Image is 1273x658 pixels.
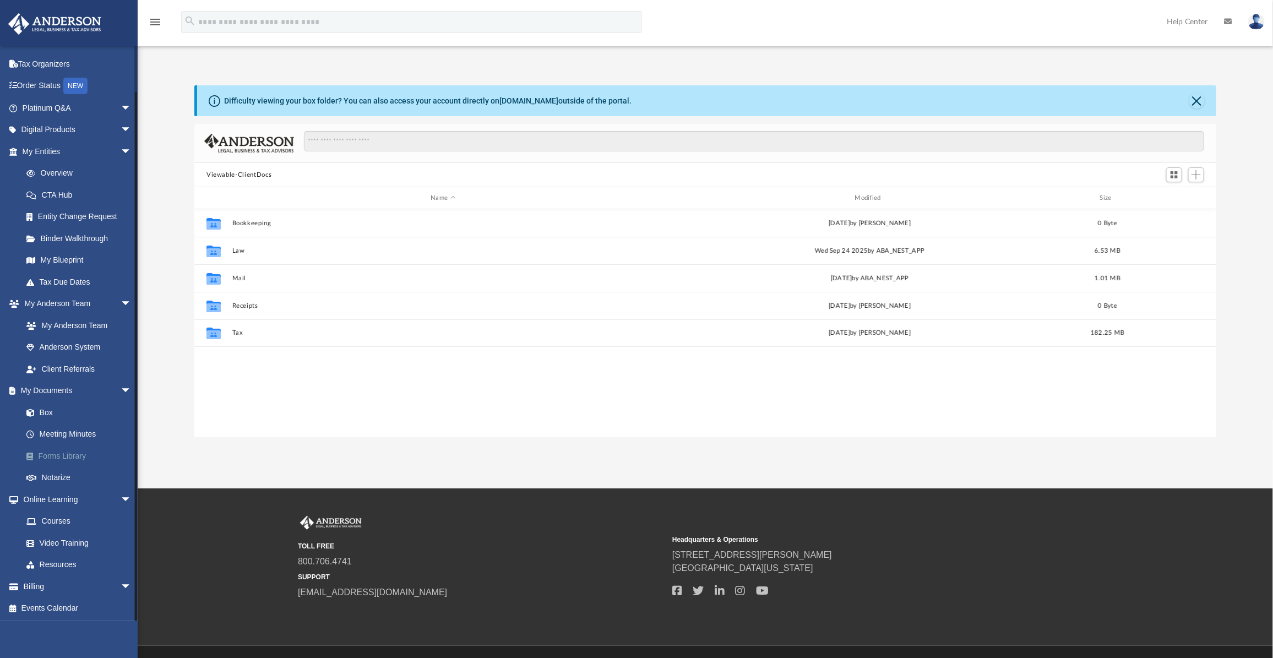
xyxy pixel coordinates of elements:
[232,193,654,203] div: Name
[1098,303,1117,309] span: 0 Byte
[184,15,196,27] i: search
[15,423,148,445] a: Meeting Minutes
[8,119,148,141] a: Digital Productsarrow_drop_down
[298,572,665,582] small: SUPPORT
[298,588,447,597] a: [EMAIL_ADDRESS][DOMAIN_NAME]
[298,516,364,530] img: Anderson Advisors Platinum Portal
[15,445,148,467] a: Forms Library
[659,246,1081,256] div: Wed Sep 24 2025 by ABA_NEST_APP
[672,563,813,573] a: [GEOGRAPHIC_DATA][US_STATE]
[8,140,148,162] a: My Entitiesarrow_drop_down
[232,220,654,227] button: Bookkeeping
[232,247,654,254] button: Law
[659,193,1081,203] div: Modified
[659,301,1081,311] div: [DATE] by [PERSON_NAME]
[121,575,143,598] span: arrow_drop_down
[121,119,143,142] span: arrow_drop_down
[8,488,143,510] a: Online Learningarrow_drop_down
[121,293,143,316] span: arrow_drop_down
[121,380,143,403] span: arrow_drop_down
[1188,167,1205,183] button: Add
[672,535,1039,545] small: Headquarters & Operations
[199,193,227,203] div: id
[15,358,143,380] a: Client Referrals
[5,13,105,35] img: Anderson Advisors Platinum Portal
[15,227,148,249] a: Binder Walkthrough
[15,162,148,184] a: Overview
[15,206,148,228] a: Entity Change Request
[298,557,352,566] a: 800.706.4741
[15,532,137,554] a: Video Training
[149,15,162,29] i: menu
[1166,167,1183,183] button: Switch to Grid View
[8,53,148,75] a: Tax Organizers
[15,271,148,293] a: Tax Due Dates
[121,488,143,511] span: arrow_drop_down
[8,75,148,97] a: Order StatusNEW
[121,97,143,119] span: arrow_drop_down
[8,97,148,119] a: Platinum Q&Aarrow_drop_down
[672,550,832,559] a: [STREET_ADDRESS][PERSON_NAME]
[15,314,137,336] a: My Anderson Team
[15,336,143,358] a: Anderson System
[15,401,143,423] a: Box
[1095,248,1120,254] span: 6.53 MB
[121,140,143,163] span: arrow_drop_down
[659,219,1081,229] div: [DATE] by [PERSON_NAME]
[15,184,148,206] a: CTA Hub
[8,597,148,619] a: Events Calendar
[15,249,143,271] a: My Blueprint
[15,510,143,532] a: Courses
[298,541,665,551] small: TOLL FREE
[1248,14,1265,30] img: User Pic
[224,95,632,107] div: Difficulty viewing your box folder? You can also access your account directly on outside of the p...
[232,275,654,282] button: Mail
[499,96,558,105] a: [DOMAIN_NAME]
[194,209,1216,437] div: grid
[8,575,148,597] a: Billingarrow_drop_down
[8,380,148,402] a: My Documentsarrow_drop_down
[232,302,654,309] button: Receipts
[1189,93,1205,108] button: Close
[1134,193,1211,203] div: id
[8,293,143,315] a: My Anderson Teamarrow_drop_down
[15,467,148,489] a: Notarize
[149,21,162,29] a: menu
[1098,220,1117,226] span: 0 Byte
[659,328,1081,338] div: [DATE] by [PERSON_NAME]
[304,131,1204,152] input: Search files and folders
[206,170,271,180] button: Viewable-ClientDocs
[1091,330,1124,336] span: 182.25 MB
[1086,193,1130,203] div: Size
[63,78,88,94] div: NEW
[659,274,1081,284] div: [DATE] by ABA_NEST_APP
[15,554,143,576] a: Resources
[1095,275,1120,281] span: 1.01 MB
[232,329,654,336] button: Tax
